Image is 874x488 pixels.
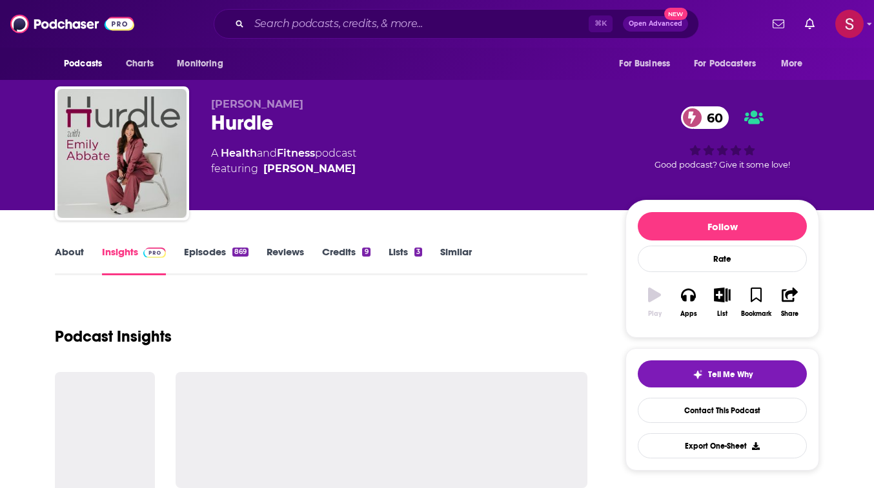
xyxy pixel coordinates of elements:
[739,279,773,326] button: Bookmark
[694,55,756,73] span: For Podcasters
[211,146,356,177] div: A podcast
[835,10,864,38] span: Logged in as seven50858
[440,246,472,275] a: Similar
[638,398,807,423] a: Contact This Podcast
[706,279,739,326] button: List
[638,212,807,240] button: Follow
[214,9,699,39] div: Search podcasts, credits, & more...
[708,369,753,380] span: Tell Me Why
[143,248,166,258] img: Podchaser Pro
[117,52,161,76] a: Charts
[741,310,771,318] div: Bookmark
[211,98,303,110] span: [PERSON_NAME]
[414,248,422,257] div: 3
[55,52,119,76] button: open menu
[694,106,729,129] span: 60
[389,246,422,275] a: Lists3
[681,106,729,129] a: 60
[10,12,134,36] img: Podchaser - Follow, Share and Rate Podcasts
[638,360,807,387] button: tell me why sparkleTell Me Why
[102,246,166,275] a: InsightsPodchaser Pro
[589,15,613,32] span: ⌘ K
[835,10,864,38] img: User Profile
[638,246,807,272] div: Rate
[835,10,864,38] button: Show profile menu
[177,55,223,73] span: Monitoring
[781,310,798,318] div: Share
[686,52,775,76] button: open menu
[629,21,682,27] span: Open Advanced
[693,369,703,380] img: tell me why sparkle
[671,279,705,326] button: Apps
[322,246,370,275] a: Credits9
[249,14,589,34] input: Search podcasts, credits, & more...
[221,147,257,159] a: Health
[64,55,102,73] span: Podcasts
[263,161,356,177] div: [PERSON_NAME]
[625,98,819,178] div: 60Good podcast? Give it some love!
[211,161,356,177] span: featuring
[638,279,671,326] button: Play
[619,55,670,73] span: For Business
[57,89,187,218] img: Hurdle
[781,55,803,73] span: More
[168,52,239,76] button: open menu
[184,246,249,275] a: Episodes869
[655,160,790,170] span: Good podcast? Give it some love!
[800,13,820,35] a: Show notifications dropdown
[277,147,315,159] a: Fitness
[232,248,249,257] div: 869
[648,310,662,318] div: Play
[126,55,154,73] span: Charts
[623,16,688,32] button: Open AdvancedNew
[772,52,819,76] button: open menu
[717,310,727,318] div: List
[773,279,807,326] button: Share
[638,433,807,458] button: Export One-Sheet
[664,8,687,20] span: New
[257,147,277,159] span: and
[55,246,84,275] a: About
[610,52,686,76] button: open menu
[267,246,304,275] a: Reviews
[680,310,697,318] div: Apps
[767,13,789,35] a: Show notifications dropdown
[362,248,370,257] div: 9
[55,327,172,346] h1: Podcast Insights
